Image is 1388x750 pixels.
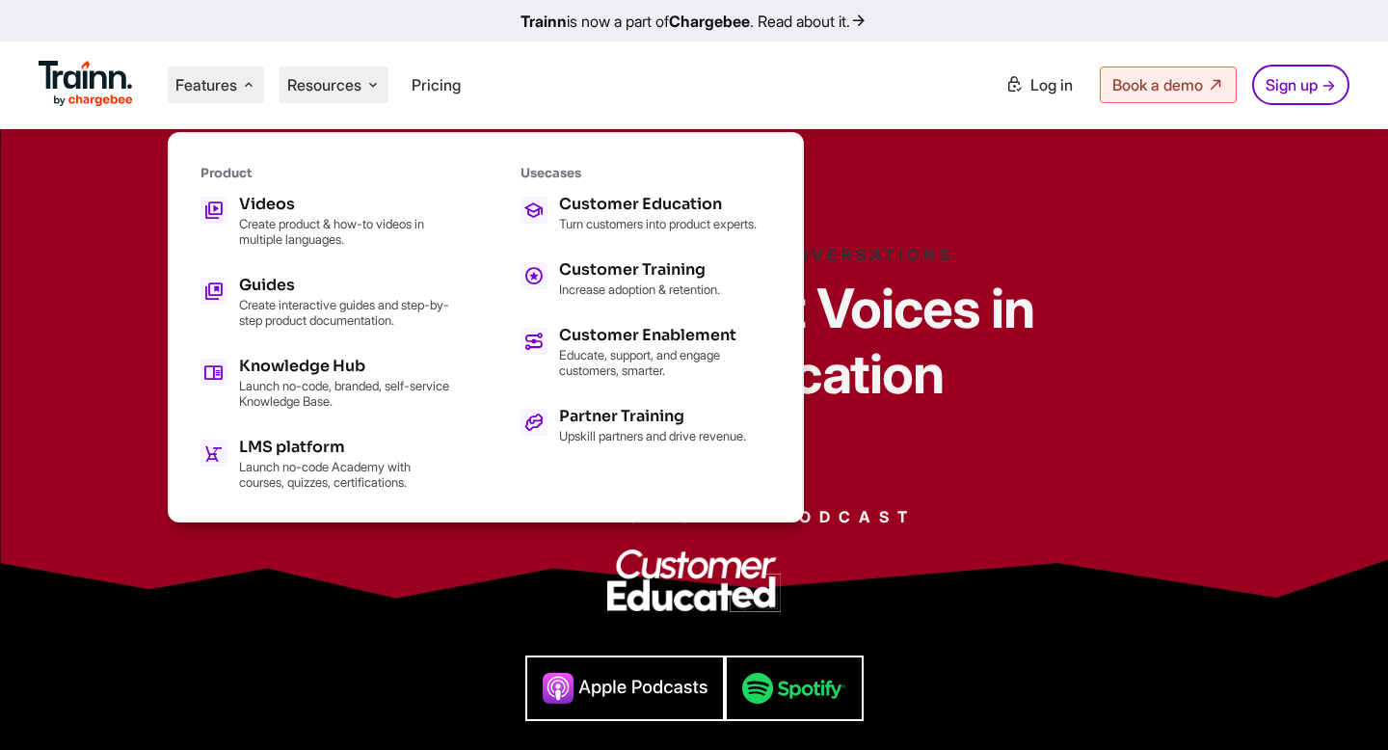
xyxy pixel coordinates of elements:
[559,328,771,343] h5: Customer Enablement
[239,297,451,328] p: Create interactive guides and step-by-step product documentation.
[239,459,451,490] p: Launch no-code Academy with courses, quizzes, certifications.
[669,12,750,31] b: Chargebee
[239,359,451,374] h5: Knowledge Hub
[1100,67,1237,103] a: Book a demo
[1030,75,1073,94] span: Log in
[1292,657,1388,750] iframe: Chat Widget
[607,549,781,612] img: Customer Education | podcast | Trainn
[1112,75,1203,94] span: Book a demo
[200,278,451,328] a: Guides Create interactive guides and step-by-step product documentation.
[239,278,451,293] h5: Guides
[287,74,361,95] span: Resources
[239,378,451,409] p: Launch no-code, branded, self-service Knowledge Base.
[200,165,451,181] h6: Product
[200,197,451,247] a: Videos Create product & how-to videos in multiple languages.
[200,440,451,490] a: LMS platform Launch no-code Academy with courses, quizzes, certifications.
[239,216,451,247] p: Create product & how-to videos in multiple languages.
[559,428,746,443] p: Upskill partners and drive revenue.
[559,216,757,231] p: Turn customers into product experts.
[559,347,771,378] p: Educate, support, and engage customers, smarter.
[559,281,720,297] p: Increase adoption & retention.
[520,12,567,31] b: Trainn
[520,409,771,443] a: Partner Training Upskill partners and drive revenue.
[725,656,864,721] img: Customer Education | podcast | Trainn | spotify
[525,656,725,721] img: Customer Education | podcast | Trainn | apple podcasts
[559,197,757,212] h5: Customer Education
[520,165,771,181] h6: Usecases
[520,262,771,297] a: Customer Training Increase adoption & retention.
[175,74,237,95] span: Features
[200,359,451,409] a: Knowledge Hub Launch no-code, branded, self-service Knowledge Base.
[559,409,746,424] h5: Partner Training
[520,197,771,231] a: Customer Education Turn customers into product experts.
[39,61,133,107] img: Trainn Logo
[412,75,461,94] a: Pricing
[520,328,771,378] a: Customer Enablement Educate, support, and engage customers, smarter.
[239,197,451,212] h5: Videos
[994,67,1084,102] a: Log in
[559,262,720,278] h5: Customer Training
[1252,65,1349,105] a: Sign up →
[239,440,451,455] h5: LMS platform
